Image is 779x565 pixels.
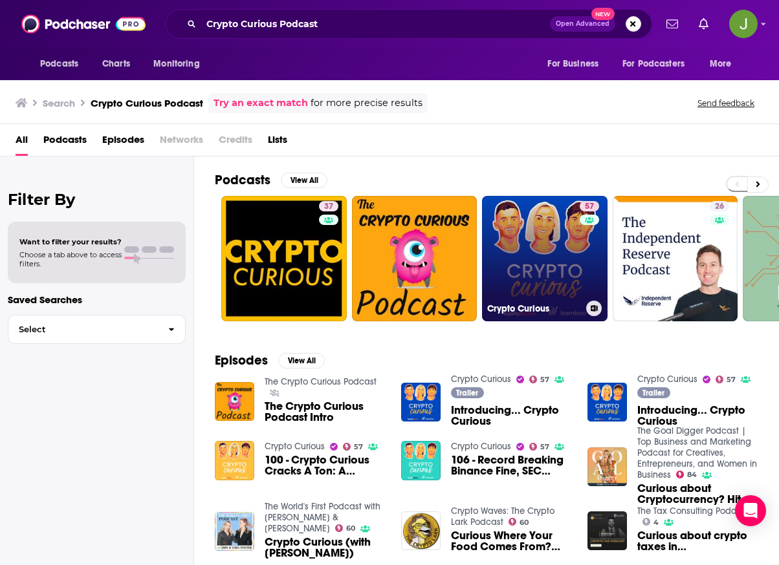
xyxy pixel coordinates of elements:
[715,200,724,213] span: 26
[613,196,738,321] a: 26
[687,472,697,478] span: 84
[701,52,748,76] button: open menu
[319,201,338,211] a: 37
[214,96,308,111] a: Try an exact match
[591,8,615,20] span: New
[538,52,615,76] button: open menu
[102,129,144,156] a: Episodes
[520,520,529,526] span: 60
[637,483,758,505] a: Curious about Cryptocurrency? Hit Play Now!
[451,405,572,427] a: Introducing... Crypto Curious
[265,537,386,559] a: Crypto Curious (with Katie Haun)
[324,200,333,213] span: 37
[346,526,355,531] span: 60
[278,353,325,368] button: View All
[487,303,581,314] h3: Crypto Curious
[19,237,122,246] span: Want to filter your results?
[451,530,572,552] a: Curious Where Your Food Comes From? Crypto Supply Chain Suku Knows
[694,98,758,109] button: Send feedback
[265,441,325,452] a: Crypto Curious
[637,530,758,552] a: Curious about crypto taxes in South Africa? Tune into the Luno Podcast with Jashwin Baijoo
[540,377,549,383] span: 57
[144,52,216,76] button: open menu
[550,16,615,32] button: Open AdvancedNew
[160,129,203,156] span: Networks
[637,425,757,480] a: The Goal Digger Podcast | Top Business and Marketing Podcast for Creatives, Entrepreneurs, and Wo...
[40,55,78,73] span: Podcasts
[401,511,441,551] a: Curious Where Your Food Comes From? Crypto Supply Chain Suku Knows
[215,172,270,188] h2: Podcasts
[451,454,572,476] a: 106 - Record Breaking Binance Fine, SEC Crackdowns, and a Crypto Loan Product Review: This Week o...
[21,12,146,36] img: Podchaser - Follow, Share and Rate Podcasts
[676,471,697,478] a: 84
[653,520,659,526] span: 4
[8,190,186,209] h2: Filter By
[215,382,254,421] img: The Crypto Curious Podcast Intro
[729,10,758,38] button: Show profile menu
[642,389,664,397] span: Trailer
[31,52,95,76] button: open menu
[16,129,28,156] a: All
[637,374,697,385] a: Crypto Curious
[529,443,550,451] a: 57
[614,52,703,76] button: open menu
[637,506,749,517] a: The Tax Consulting Podcast
[102,55,130,73] span: Charts
[456,389,478,397] span: Trailer
[94,52,138,76] a: Charts
[91,97,203,109] h3: Crypto Curious Podcast
[729,10,758,38] span: Logged in as jon47193
[343,443,364,451] a: 57
[642,518,659,526] a: 4
[215,352,325,368] a: EpisodesView All
[587,383,627,422] a: Introducing... Crypto Curious
[637,530,758,552] span: Curious about crypto taxes in [GEOGRAPHIC_DATA]? Tune into the [GEOGRAPHIC_DATA] with [PERSON_NAME]
[265,454,386,476] a: 100 - Crypto Curious Cracks A Ton: A Milestone Celebration
[219,129,252,156] span: Credits
[637,405,758,427] a: Introducing... Crypto Curious
[451,374,511,385] a: Crypto Curious
[268,129,287,156] a: Lists
[43,129,87,156] span: Podcasts
[735,495,766,526] div: Open Intercom Messenger
[8,293,186,306] p: Saved Searches
[710,55,732,73] span: More
[716,376,736,383] a: 57
[265,376,377,387] a: The Crypto Curious Podcast
[556,21,609,27] span: Open Advanced
[215,441,254,480] img: 100 - Crypto Curious Cracks A Ton: A Milestone Celebration
[153,55,199,73] span: Monitoring
[335,524,356,532] a: 60
[215,172,327,188] a: PodcastsView All
[265,401,386,423] a: The Crypto Curious Podcast Intro
[354,444,363,450] span: 57
[587,447,627,487] img: Curious about Cryptocurrency? Hit Play Now!
[729,10,758,38] img: User Profile
[482,196,608,321] a: 57Crypto Curious
[215,512,254,551] img: Crypto Curious (with Katie Haun)
[547,55,598,73] span: For Business
[585,200,594,213] span: 57
[694,13,714,35] a: Show notifications dropdown
[401,441,441,480] img: 106 - Record Breaking Binance Fine, SEC Crackdowns, and a Crypto Loan Product Review: This Week o...
[401,383,441,422] img: Introducing... Crypto Curious
[311,96,422,111] span: for more precise results
[509,518,529,526] a: 60
[661,13,683,35] a: Show notifications dropdown
[451,506,554,528] a: Crypto Waves: The Crypto Lark Podcast
[587,511,627,551] a: Curious about crypto taxes in South Africa? Tune into the Luno Podcast with Jashwin Baijoo
[166,9,652,39] div: Search podcasts, credits, & more...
